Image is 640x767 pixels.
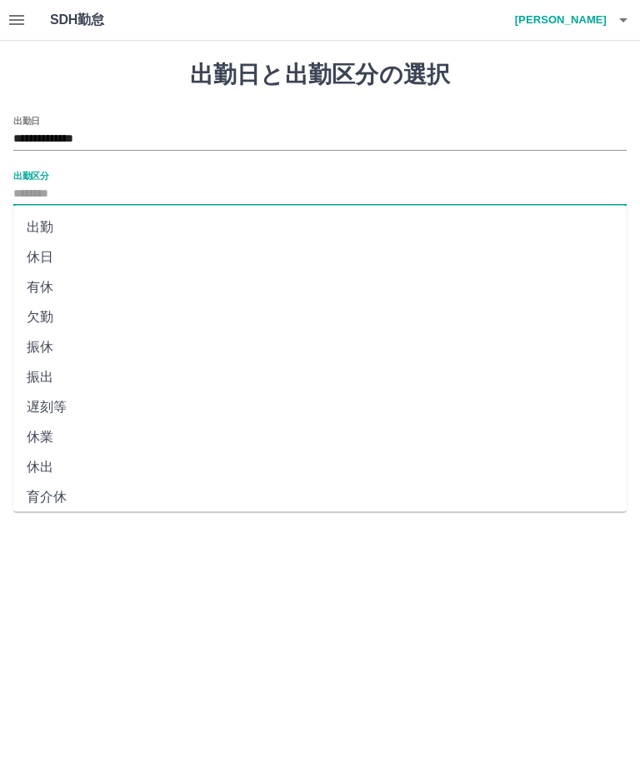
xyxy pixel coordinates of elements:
label: 出勤日 [13,114,40,127]
h1: 出勤日と出勤区分の選択 [13,61,627,89]
li: 遅刻等 [13,392,627,422]
li: 欠勤 [13,302,627,332]
li: 振休 [13,332,627,362]
li: 有休 [13,272,627,302]
li: 休業 [13,422,627,452]
li: 不就労 [13,512,627,542]
li: 休出 [13,452,627,482]
li: 出勤 [13,212,627,242]
label: 出勤区分 [13,169,48,182]
li: 休日 [13,242,627,272]
li: 振出 [13,362,627,392]
li: 育介休 [13,482,627,512]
